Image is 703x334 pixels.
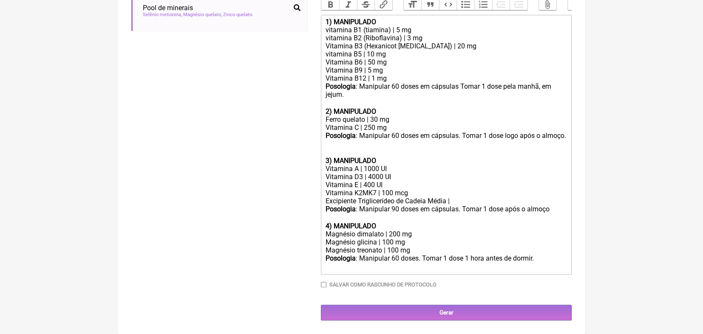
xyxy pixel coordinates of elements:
[326,66,567,74] div: Vitamina B9 | 5 mg
[326,82,567,107] div: : Manipular 60 doses em cápsulas Tomar 1 dose pela manhã, em jejum. ㅤ
[326,165,567,173] div: Vitamina A | 1000 UI
[326,115,567,123] div: Ferro quelato | 30 mg
[326,173,567,181] div: Vitamina D3 | 4000 UI
[326,254,567,271] div: : Manipular 60 doses. Tomar 1 dose 1 hora antes de dormir. ㅤ
[223,12,253,17] span: Zinco quelato
[326,58,567,66] div: Vitamina B6 | 50 mg
[326,82,356,90] strong: Posologia
[326,222,376,230] strong: 4) MANIPULADO
[326,42,567,50] div: Vitamina B3 (Hexanicot [MEDICAL_DATA]) | 20 mg
[326,26,567,34] div: vitamina B1 (tiamina) | 5 mg
[326,132,356,140] strong: Posologia
[326,123,567,132] div: Vitamina C | 250 mg
[326,107,376,115] strong: 2) MANIPULADO
[326,34,567,42] div: vitamina B2 (Riboflavina) | 3 mg
[326,181,567,189] div: Vitamina E | 400 UI
[326,18,376,26] strong: 1) MANIPULADO
[326,230,567,238] div: Magnésio dimalato | 200 mg
[321,305,572,320] input: Gerar
[326,132,567,157] div: : Manipular 60 doses em cápsulas. Tomar 1 dose logo após o almoço. ㅤ
[326,246,567,254] div: Magnésio treonato | 100 mg
[143,12,182,17] span: Selênio metionina
[326,197,567,205] div: Excipiente Triglicerídeo de Cadeia Média |
[326,189,567,197] div: Vitamina K2MK7 | 100 mcg
[326,74,567,82] div: Vitamina B12 | 1 mg
[143,4,193,12] span: Pool de minerais
[326,50,567,58] div: vitamina B5 | 10 mg
[326,238,567,246] div: Magnésio glicina | 100 mg
[326,205,356,213] strong: Posologia
[326,254,356,262] strong: Posologia
[329,281,437,288] label: Salvar como rascunho de Protocolo
[326,157,376,165] strong: 3) MANIPULADO
[183,12,222,17] span: Magnésio quelato
[326,205,567,222] div: : Manipular 90 doses em cápsulas. Tomar 1 dose após o almoço ㅤ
